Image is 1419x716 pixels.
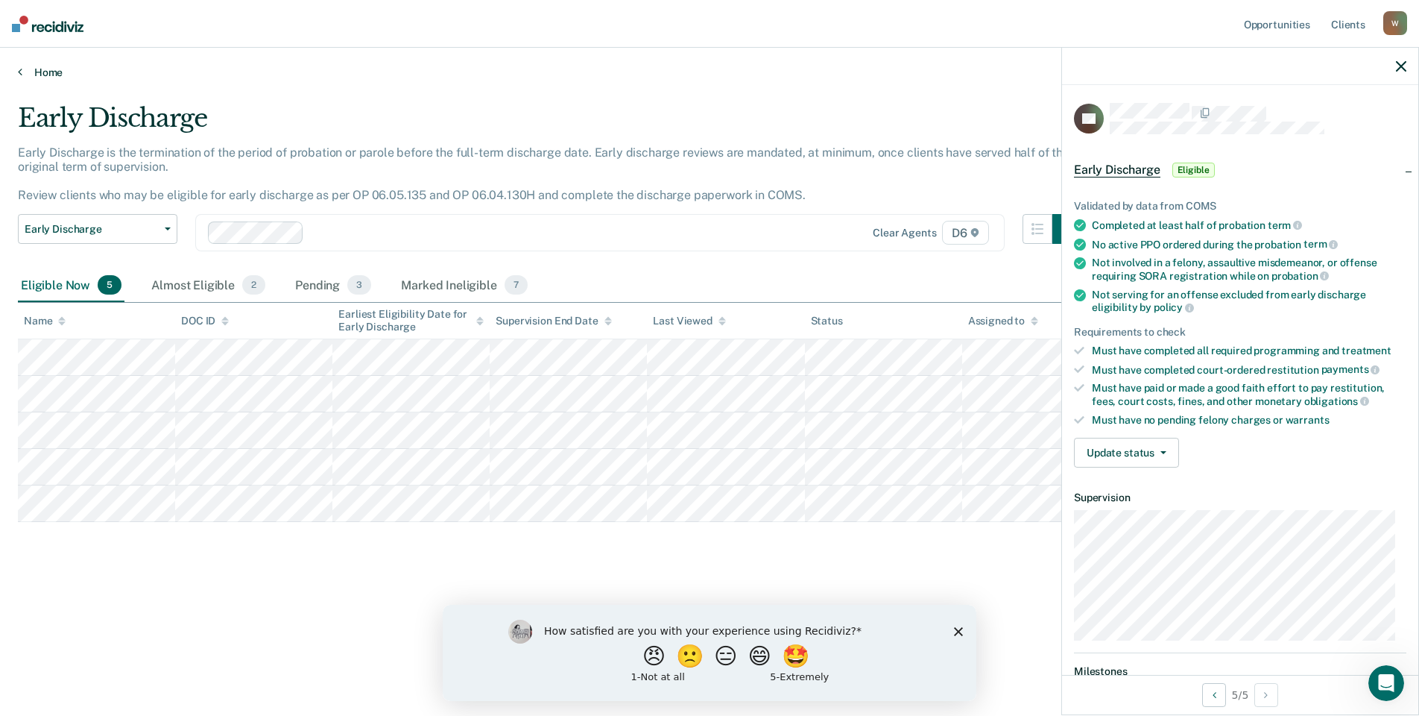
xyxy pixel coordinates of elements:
[653,315,725,327] div: Last Viewed
[1074,665,1406,678] dt: Milestones
[1303,238,1338,250] span: term
[1304,395,1369,407] span: obligations
[1172,163,1215,178] span: Eligible
[1092,345,1406,357] div: Must have completed all required programming and
[18,66,1401,79] a: Home
[1383,11,1407,35] div: W
[1062,146,1418,194] div: Early DischargeEligible
[338,308,484,333] div: Earliest Eligibility Date for Early Discharge
[443,605,976,701] iframe: Survey by Kim from Recidiviz
[1286,414,1330,426] span: warrants
[347,275,371,295] span: 3
[1268,219,1302,231] span: term
[398,269,531,302] div: Marked Ineligible
[1074,492,1406,504] dt: Supervision
[1092,382,1406,407] div: Must have paid or made a good faith effort to pay restitution, fees, court costs, fines, and othe...
[1154,301,1194,313] span: policy
[1092,414,1406,427] div: Must have no pending felony charges or
[1074,200,1406,213] div: Validated by data from COMS
[1271,270,1330,282] span: probation
[1074,326,1406,339] div: Requirements to check
[18,269,124,302] div: Eligible Now
[292,269,374,302] div: Pending
[1074,163,1160,178] span: Early Discharge
[148,269,268,302] div: Almost Eligible
[242,275,265,295] span: 2
[1074,438,1179,468] button: Update status
[873,227,936,239] div: Clear agents
[1321,363,1380,375] span: payments
[811,315,843,327] div: Status
[1202,683,1226,707] button: Previous Opportunity
[1092,257,1406,282] div: Not involved in a felony, assaultive misdemeanor, or offense requiring SORA registration while on
[1092,238,1406,251] div: No active PPO ordered during the probation
[181,315,229,327] div: DOC ID
[968,315,1038,327] div: Assigned to
[505,275,528,295] span: 7
[1092,219,1406,232] div: Completed at least half of probation
[1092,363,1406,377] div: Must have completed court-ordered restitution
[25,223,159,236] span: Early Discharge
[1254,683,1278,707] button: Next Opportunity
[18,103,1082,145] div: Early Discharge
[496,315,611,327] div: Supervision End Date
[12,16,83,32] img: Recidiviz
[98,275,121,295] span: 5
[942,221,989,245] span: D6
[1062,675,1418,715] div: 5 / 5
[18,145,1076,203] p: Early Discharge is the termination of the period of probation or parole before the full-term disc...
[24,315,66,327] div: Name
[1092,289,1406,314] div: Not serving for an offense excluded from early discharge eligibility by
[1368,665,1404,701] iframe: Intercom live chat
[1341,345,1391,357] span: treatment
